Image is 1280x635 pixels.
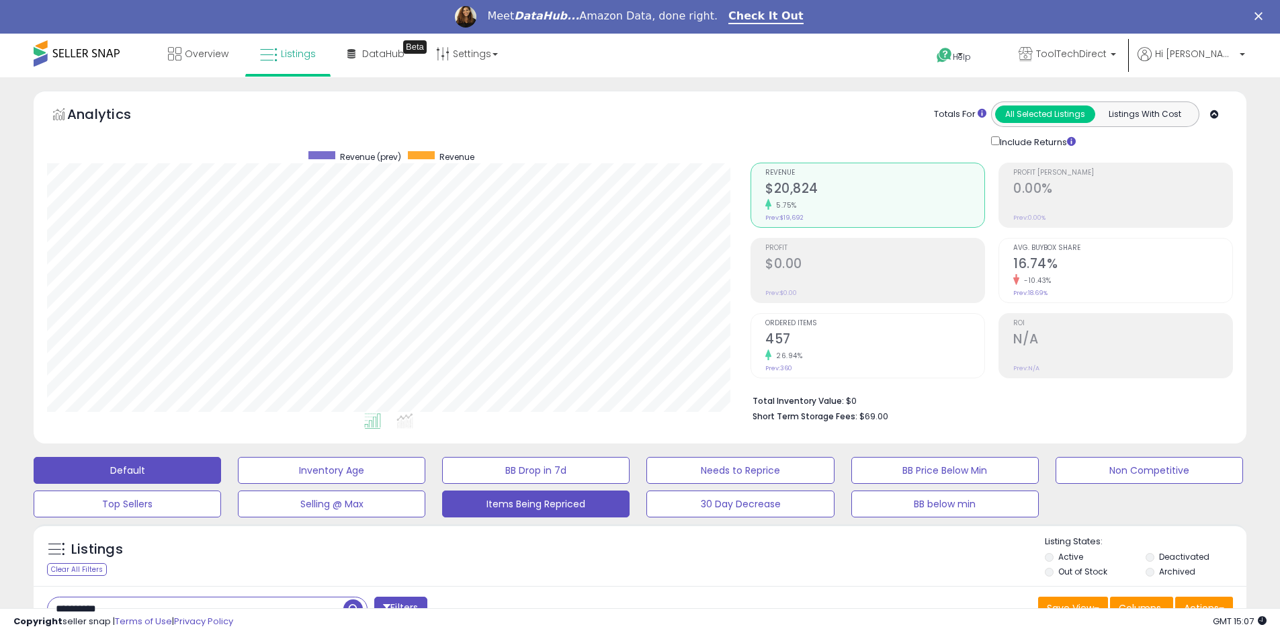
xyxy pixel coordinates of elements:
[1013,169,1232,177] span: Profit [PERSON_NAME]
[403,40,427,54] div: Tooltip anchor
[765,256,984,274] h2: $0.00
[771,200,797,210] small: 5.75%
[765,214,804,222] small: Prev: $19,692
[771,351,802,361] small: 26.94%
[753,411,857,422] b: Short Term Storage Fees:
[115,615,172,628] a: Terms of Use
[851,457,1039,484] button: BB Price Below Min
[1013,320,1232,327] span: ROI
[753,395,844,407] b: Total Inventory Value:
[34,457,221,484] button: Default
[71,540,123,559] h5: Listings
[362,47,404,60] span: DataHub
[934,108,986,121] div: Totals For
[765,169,984,177] span: Revenue
[1095,105,1195,123] button: Listings With Cost
[1056,457,1243,484] button: Non Competitive
[1013,181,1232,199] h2: 0.00%
[1013,245,1232,252] span: Avg. Buybox Share
[765,320,984,327] span: Ordered Items
[1013,214,1046,222] small: Prev: 0.00%
[646,491,834,517] button: 30 Day Decrease
[337,34,415,74] a: DataHub
[646,457,834,484] button: Needs to Reprice
[1013,289,1048,297] small: Prev: 18.69%
[1254,12,1268,20] div: Close
[426,34,508,74] a: Settings
[455,6,476,28] img: Profile image for Georgie
[1036,47,1107,60] span: ToolTechDirect
[1038,597,1108,620] button: Save View
[442,491,630,517] button: Items Being Repriced
[174,615,233,628] a: Privacy Policy
[47,563,107,576] div: Clear All Filters
[1019,276,1052,286] small: -10.43%
[1013,256,1232,274] h2: 16.74%
[859,410,888,423] span: $69.00
[1175,597,1233,620] button: Actions
[851,491,1039,517] button: BB below min
[765,331,984,349] h2: 457
[442,457,630,484] button: BB Drop in 7d
[1159,566,1195,577] label: Archived
[953,51,971,62] span: Help
[1213,615,1267,628] span: 2025-09-15 15:07 GMT
[67,105,157,127] h5: Analytics
[1013,364,1039,372] small: Prev: N/A
[1159,551,1209,562] label: Deactivated
[765,181,984,199] h2: $20,824
[439,151,474,163] span: Revenue
[728,9,804,24] a: Check It Out
[1058,566,1107,577] label: Out of Stock
[765,245,984,252] span: Profit
[765,364,792,372] small: Prev: 360
[13,616,233,628] div: seller snap | |
[1138,47,1245,77] a: Hi [PERSON_NAME]
[936,47,953,64] i: Get Help
[995,105,1095,123] button: All Selected Listings
[1045,536,1246,548] p: Listing States:
[374,597,427,620] button: Filters
[1155,47,1236,60] span: Hi [PERSON_NAME]
[1110,597,1173,620] button: Columns
[1119,601,1161,615] span: Columns
[238,491,425,517] button: Selling @ Max
[765,289,797,297] small: Prev: $0.00
[753,392,1223,408] li: $0
[340,151,401,163] span: Revenue (prev)
[158,34,239,74] a: Overview
[13,615,62,628] strong: Copyright
[1009,34,1126,77] a: ToolTechDirect
[238,457,425,484] button: Inventory Age
[34,491,221,517] button: Top Sellers
[981,134,1092,149] div: Include Returns
[487,9,718,23] div: Meet Amazon Data, done right.
[281,47,316,60] span: Listings
[514,9,579,22] i: DataHub...
[926,37,997,77] a: Help
[250,34,326,74] a: Listings
[1013,331,1232,349] h2: N/A
[185,47,228,60] span: Overview
[1058,551,1083,562] label: Active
